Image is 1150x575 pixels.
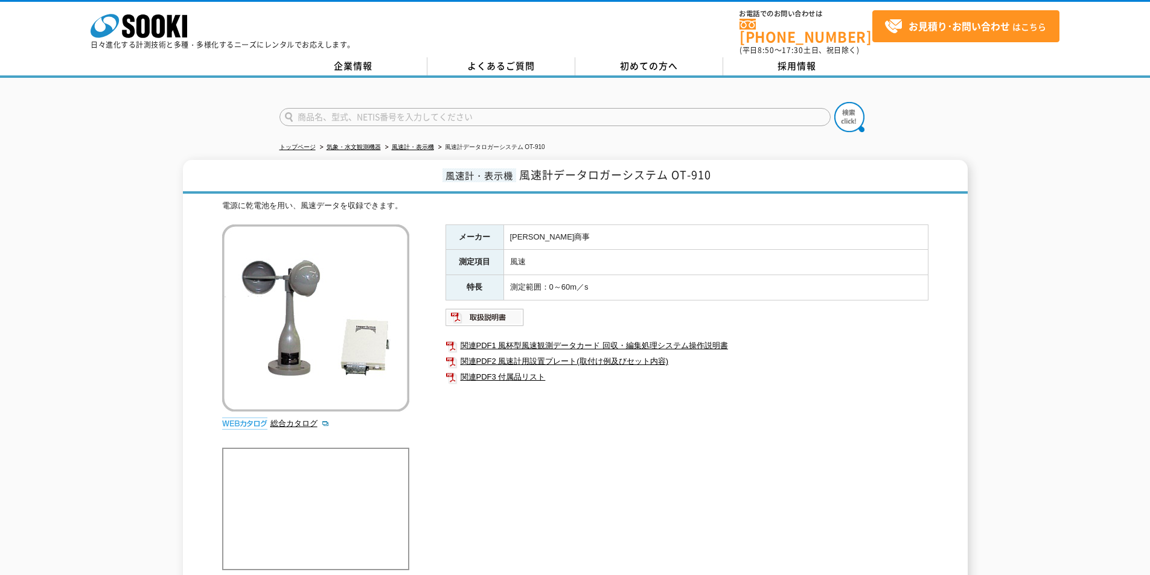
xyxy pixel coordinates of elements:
[782,45,803,56] span: 17:30
[392,144,434,150] a: 風速計・表示機
[620,59,678,72] span: 初めての方へ
[446,224,503,250] th: メーカー
[503,275,928,300] td: 測定範囲：0～60m／s
[446,338,928,354] a: 関連PDF1 風杯型風速観測データカード 回収・編集処理システム操作説明書
[519,167,711,183] span: 風速計データロガーシステム OT-910
[446,250,503,275] th: 測定項目
[270,419,330,428] a: 総合カタログ
[442,168,516,182] span: 風速計・表示機
[280,144,316,150] a: トップページ
[503,250,928,275] td: 風速
[427,57,575,75] a: よくあるご質問
[280,108,831,126] input: 商品名、型式、NETIS番号を入力してください
[280,57,427,75] a: 企業情報
[740,45,859,56] span: (平日 ～ 土日、祝日除く)
[884,17,1046,36] span: はこちら
[222,200,928,212] div: 電源に乾電池を用い、風速データを収録できます。
[327,144,381,150] a: 気象・水文観測機器
[575,57,723,75] a: 初めての方へ
[446,275,503,300] th: 特長
[872,10,1059,42] a: お見積り･お問い合わせはこちら
[909,19,1010,33] strong: お見積り･お問い合わせ
[446,354,928,369] a: 関連PDF2 風速計用設置プレート(取付け例及びセット内容)
[740,19,872,43] a: [PHONE_NUMBER]
[446,369,928,385] a: 関連PDF3 付属品リスト
[222,418,267,430] img: webカタログ
[723,57,871,75] a: 採用情報
[446,308,525,327] img: 取扱説明書
[758,45,775,56] span: 8:50
[222,224,409,411] img: 風速計データロガーシステム OT-910
[91,41,355,48] p: 日々進化する計測技術と多種・多様化するニーズにレンタルでお応えします。
[834,102,864,132] img: btn_search.png
[503,224,928,250] td: [PERSON_NAME]商事
[740,10,872,17] span: お電話でのお問い合わせは
[436,141,545,154] li: 風速計データロガーシステム OT-910
[446,316,525,325] a: 取扱説明書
